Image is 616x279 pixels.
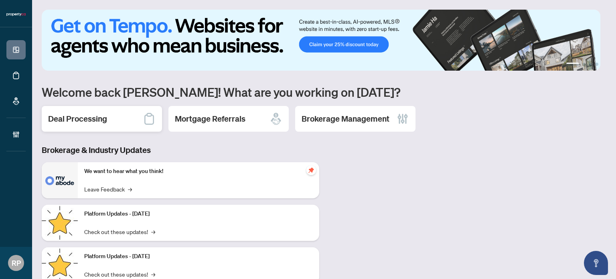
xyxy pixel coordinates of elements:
[42,145,319,156] h3: Brokerage & Industry Updates
[84,167,313,176] p: We want to hear what you think!
[566,63,579,66] button: 1
[84,227,155,236] a: Check out these updates!→
[306,165,316,175] span: pushpin
[84,270,155,279] a: Check out these updates!→
[151,227,155,236] span: →
[6,12,26,17] img: logo
[42,84,606,100] h1: Welcome back [PERSON_NAME]! What are you working on [DATE]?
[582,63,586,66] button: 2
[42,205,78,241] img: Platform Updates - July 21, 2025
[595,63,598,66] button: 4
[12,257,21,269] span: RP
[151,270,155,279] span: →
[589,63,592,66] button: 3
[84,185,132,193] a: Leave Feedback→
[42,162,78,198] img: We want to hear what you think!
[584,251,608,275] button: Open asap
[302,113,389,124] h2: Brokerage Management
[48,113,107,124] h2: Deal Processing
[42,10,600,71] img: Slide 0
[128,185,132,193] span: →
[175,113,245,124] h2: Mortgage Referrals
[84,210,313,218] p: Platform Updates - [DATE]
[84,252,313,261] p: Platform Updates - [DATE]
